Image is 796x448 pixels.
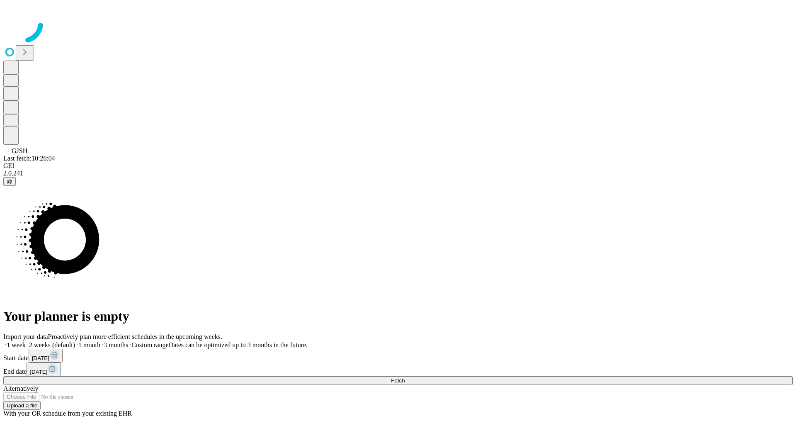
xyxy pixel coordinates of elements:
[27,363,61,376] button: [DATE]
[3,162,793,170] div: GEI
[3,309,793,324] h1: Your planner is empty
[30,369,47,375] span: [DATE]
[29,341,75,348] span: 2 weeks (default)
[3,349,793,363] div: Start date
[12,147,27,154] span: GJSH
[131,341,168,348] span: Custom range
[3,410,132,417] span: With your OR schedule from your existing EHR
[3,333,48,340] span: Import your data
[7,178,12,185] span: @
[3,385,38,392] span: Alternatively
[104,341,128,348] span: 3 months
[3,155,55,162] span: Last fetch: 10:26:04
[3,376,793,385] button: Fetch
[48,333,222,340] span: Proactively plan more efficient schedules in the upcoming weeks.
[169,341,308,348] span: Dates can be optimized up to 3 months in the future.
[32,355,49,361] span: [DATE]
[3,363,793,376] div: End date
[3,170,793,177] div: 2.0.241
[3,401,41,410] button: Upload a file
[29,349,63,363] button: [DATE]
[3,177,16,186] button: @
[7,341,26,348] span: 1 week
[391,377,405,384] span: Fetch
[78,341,100,348] span: 1 month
